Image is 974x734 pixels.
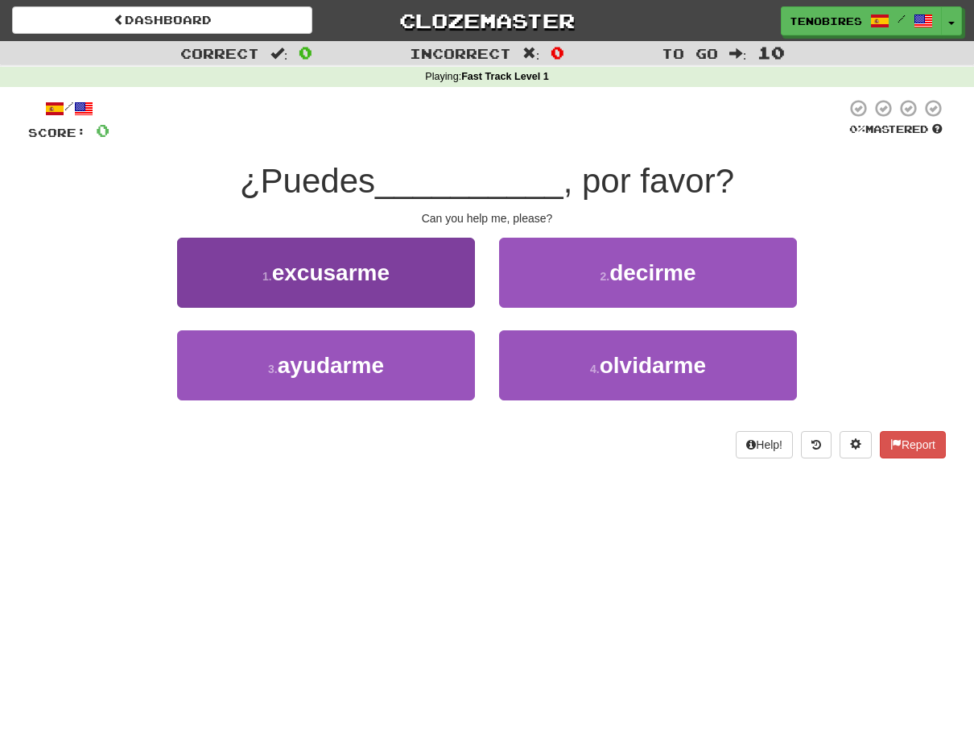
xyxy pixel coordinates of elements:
[662,45,718,61] span: To go
[375,162,563,200] span: __________
[880,431,946,458] button: Report
[757,43,785,62] span: 10
[410,45,511,61] span: Incorrect
[96,120,109,140] span: 0
[499,330,797,400] button: 4.olvidarme
[272,260,390,285] span: excusarme
[240,162,375,200] span: ¿Puedes
[270,47,288,60] span: :
[898,13,906,24] span: /
[551,43,564,62] span: 0
[499,238,797,308] button: 2.decirme
[336,6,637,35] a: Clozemaster
[177,238,475,308] button: 1.excusarme
[177,330,475,400] button: 3.ayudarme
[600,270,609,283] small: 2 .
[609,260,695,285] span: decirme
[590,363,600,375] small: 4 .
[28,210,946,226] div: Can you help me, please?
[262,270,272,283] small: 1 .
[461,71,549,82] strong: Fast Track Level 1
[268,363,278,375] small: 3 .
[790,14,862,28] span: tenobires
[729,47,747,60] span: :
[846,122,946,137] div: Mastered
[12,6,312,34] a: Dashboard
[278,353,384,378] span: ayudarme
[563,162,734,200] span: , por favor?
[736,431,793,458] button: Help!
[180,45,259,61] span: Correct
[299,43,312,62] span: 0
[801,431,832,458] button: Round history (alt+y)
[781,6,942,35] a: tenobires /
[600,353,706,378] span: olvidarme
[849,122,865,135] span: 0 %
[522,47,540,60] span: :
[28,126,86,139] span: Score:
[28,98,109,118] div: /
